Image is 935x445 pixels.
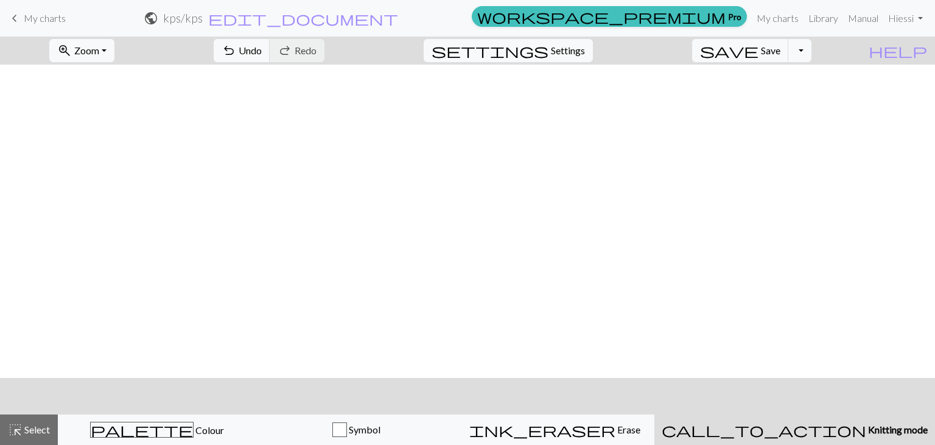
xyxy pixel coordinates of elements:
span: help [869,42,927,59]
a: Library [804,6,843,30]
span: save [700,42,758,59]
span: palette [91,421,193,438]
span: settings [432,42,548,59]
span: Erase [615,424,640,435]
button: Save [692,39,789,62]
button: Knitting mode [654,415,935,445]
button: SettingsSettings [424,39,593,62]
button: Zoom [49,39,114,62]
h2: kps / kps [163,11,203,25]
button: Undo [214,39,270,62]
span: call_to_action [662,421,866,438]
span: Zoom [74,44,99,56]
span: Symbol [347,424,380,435]
span: public [144,10,158,27]
button: Colour [58,415,257,445]
i: Settings [432,43,548,58]
span: Knitting mode [866,424,928,435]
span: Save [761,44,780,56]
a: Pro [472,6,747,27]
span: undo [222,42,236,59]
button: Symbol [257,415,456,445]
span: workspace_premium [477,8,726,25]
a: My charts [752,6,804,30]
span: ink_eraser [469,421,615,438]
span: keyboard_arrow_left [7,10,22,27]
a: My charts [7,8,66,29]
button: Erase [455,415,654,445]
span: Undo [239,44,262,56]
span: highlight_alt [8,421,23,438]
span: Settings [551,43,585,58]
span: Select [23,424,50,435]
a: Hiessi [883,6,928,30]
span: edit_document [208,10,398,27]
span: My charts [24,12,66,24]
span: Colour [194,424,224,436]
a: Manual [843,6,883,30]
span: zoom_in [57,42,72,59]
